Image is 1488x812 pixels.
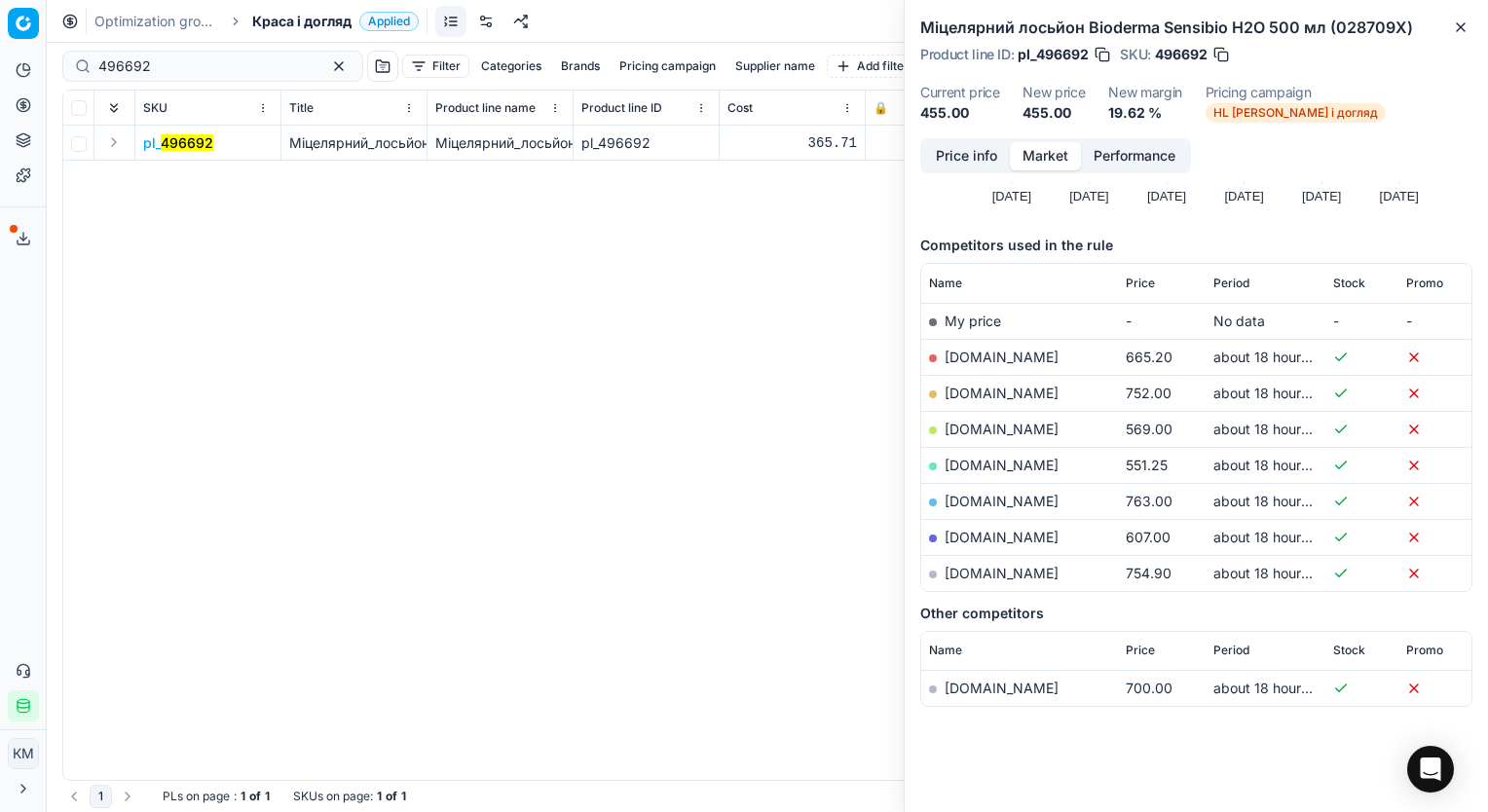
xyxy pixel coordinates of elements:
[874,100,888,116] span: 🔒
[1126,276,1155,291] span: Price
[1206,86,1386,99] dt: Pricing campaign
[102,96,126,120] button: Expand all
[1213,421,1336,437] span: about 18 hours ago
[143,100,167,116] span: SKU
[920,236,1472,255] h5: Competitors used in the rule
[62,785,139,808] nav: pagination
[102,130,126,154] button: Expand
[241,789,245,804] strong: 1
[143,133,213,153] button: pl_496692
[923,142,1010,170] button: Price info
[98,56,312,76] input: Search by SKU or title
[945,565,1059,581] a: [DOMAIN_NAME]
[1407,746,1454,793] div: Open Intercom Messenger
[581,100,662,116] span: Product line ID
[289,134,720,151] span: Міцелярний_лосьйон_Bioderma_Sensibio_Н2О_500_мл_(028709X)
[1126,643,1155,658] span: Price
[1380,189,1419,203] text: [DATE]
[252,12,352,31] span: Краса і догляд
[386,789,397,804] strong: of
[1126,457,1168,473] span: 551.25
[1213,385,1336,401] span: about 18 hours ago
[1126,529,1171,545] span: 607.00
[727,55,823,78] button: Supplier name
[90,785,112,808] button: 1
[252,12,419,31] span: Краса і доглядApplied
[827,55,917,78] button: Add filter
[435,100,536,116] span: Product line name
[612,55,724,78] button: Pricing campaign
[1333,643,1365,658] span: Stock
[1206,303,1325,339] td: No data
[1069,189,1108,203] text: [DATE]
[929,643,962,658] span: Name
[1018,45,1089,64] span: pl_496692
[1213,643,1249,658] span: Period
[94,12,219,31] a: Optimization groups
[920,48,1014,61] span: Product line ID :
[727,100,753,116] span: Cost
[1010,142,1081,170] button: Market
[359,12,419,31] span: Applied
[1213,493,1336,509] span: about 18 hours ago
[1108,86,1182,99] dt: New margin
[1302,189,1341,203] text: [DATE]
[1213,529,1336,545] span: about 18 hours ago
[1398,303,1471,339] td: -
[116,785,139,808] button: Go to next page
[289,100,314,116] span: Title
[920,16,1472,39] h2: Міцелярний лосьйон Bioderma Sensibio Н2О 500 мл (028709X)
[1155,45,1208,64] span: 496692
[435,133,565,153] div: Міцелярний_лосьйон_Bioderma_Sensibio_Н2О_500_мл_(028709X)
[62,785,86,808] button: Go to previous page
[1118,303,1206,339] td: -
[163,789,230,804] span: PLs on page
[1108,103,1182,123] dd: 19.62 %
[1406,276,1443,291] span: Promo
[1126,493,1172,509] span: 763.00
[1213,565,1336,581] span: about 18 hours ago
[945,529,1059,545] a: [DOMAIN_NAME]
[992,189,1031,203] text: [DATE]
[1213,349,1336,365] span: about 18 hours ago
[945,385,1059,401] a: [DOMAIN_NAME]
[1325,303,1398,339] td: -
[402,55,469,78] button: Filter
[581,133,711,153] div: pl_496692
[377,789,382,804] strong: 1
[945,313,1001,329] span: My price
[1213,457,1336,473] span: about 18 hours ago
[293,789,373,804] span: SKUs on page :
[1126,565,1172,581] span: 754.90
[1126,349,1172,365] span: 665.20
[1081,142,1188,170] button: Performance
[1120,48,1151,61] span: SKU :
[945,493,1059,509] a: [DOMAIN_NAME]
[8,738,39,769] button: КM
[1147,189,1186,203] text: [DATE]
[161,134,213,151] mark: 496692
[1023,103,1085,123] dd: 455.00
[1126,680,1172,696] span: 700.00
[473,55,549,78] button: Categories
[945,421,1059,437] a: [DOMAIN_NAME]
[1333,276,1365,291] span: Stock
[249,789,261,804] strong: of
[9,739,38,768] span: КM
[553,55,608,78] button: Brands
[94,12,419,31] nav: breadcrumb
[1224,189,1263,203] text: [DATE]
[727,133,857,153] div: 365.71
[1213,680,1336,696] span: about 18 hours ago
[143,133,213,153] span: pl_
[920,103,999,123] dd: 455.00
[1213,276,1249,291] span: Period
[1406,643,1443,658] span: Promo
[1126,385,1172,401] span: 752.00
[920,604,1472,623] h5: Other competitors
[945,457,1059,473] a: [DOMAIN_NAME]
[401,789,406,804] strong: 1
[265,789,270,804] strong: 1
[945,349,1059,365] a: [DOMAIN_NAME]
[929,276,962,291] span: Name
